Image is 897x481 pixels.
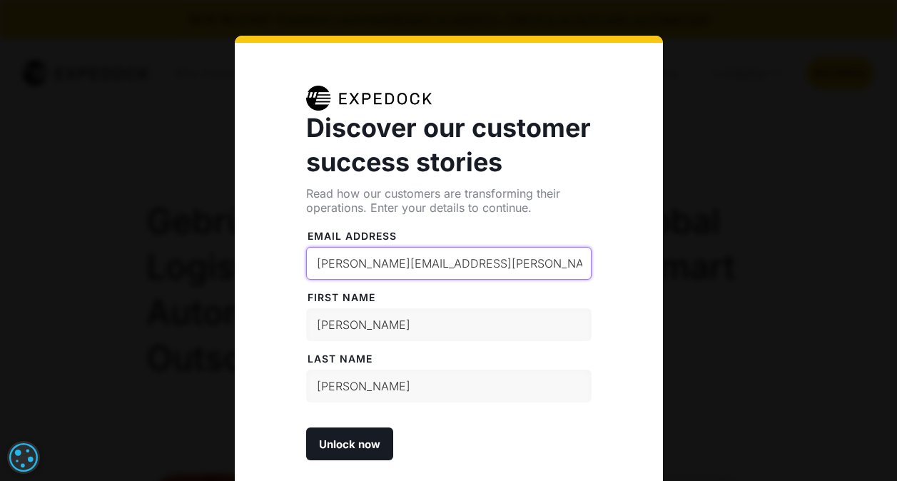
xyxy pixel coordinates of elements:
label: Email address [306,229,592,243]
strong: Discover our customer success stories [306,112,591,178]
form: Case Studies Form [306,215,592,460]
input: Unlock now [306,427,393,460]
div: Read how our customers are transforming their operations. Enter your details to continue. [306,186,592,215]
iframe: Chat Widget [826,412,897,481]
label: FiRST NAME [306,290,592,305]
label: LAST NAME [306,352,592,366]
